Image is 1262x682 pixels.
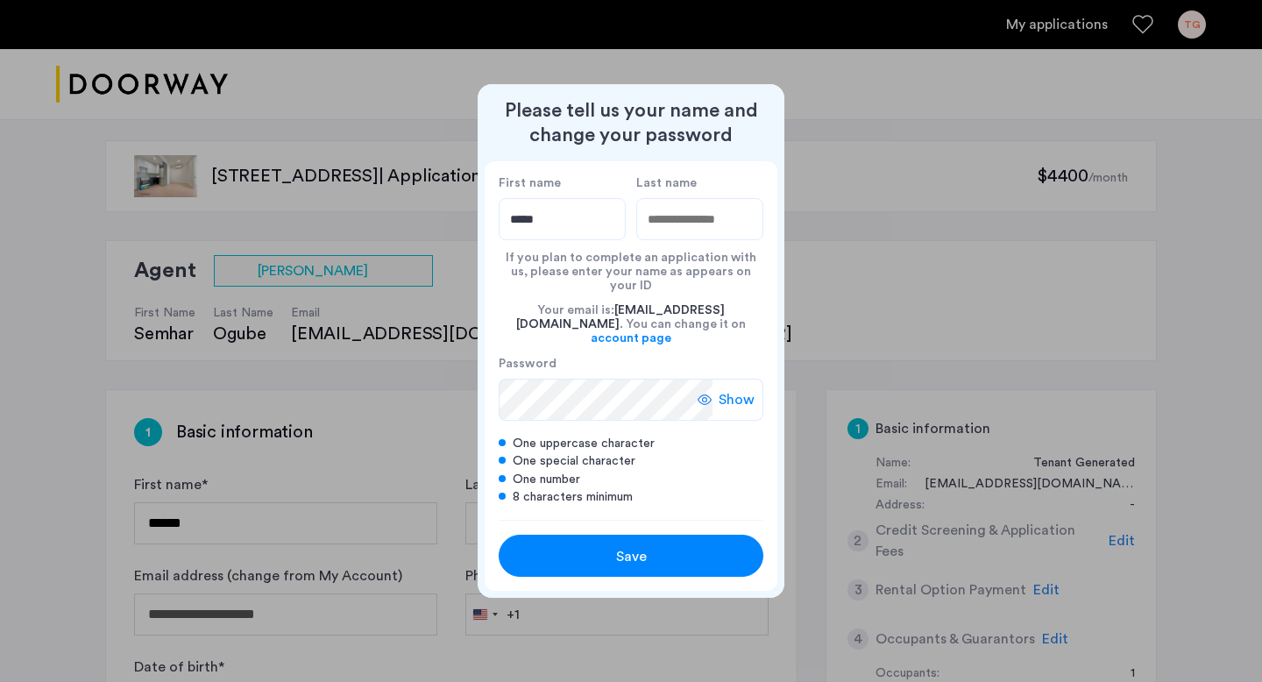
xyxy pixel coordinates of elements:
a: account page [591,331,671,345]
label: Last name [636,175,763,191]
button: button [499,535,763,577]
label: Password [499,356,713,372]
div: If you plan to complete an application with us, please enter your name as appears on your ID [499,240,763,293]
span: [EMAIL_ADDRESS][DOMAIN_NAME] [516,304,725,330]
h2: Please tell us your name and change your password [485,98,777,147]
div: One number [499,471,763,488]
div: 8 characters minimum [499,488,763,506]
span: Save [616,546,647,567]
label: First name [499,175,626,191]
div: One uppercase character [499,435,763,452]
div: One special character [499,452,763,470]
span: Show [719,389,755,410]
div: Your email is: . You can change it on [499,293,763,356]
